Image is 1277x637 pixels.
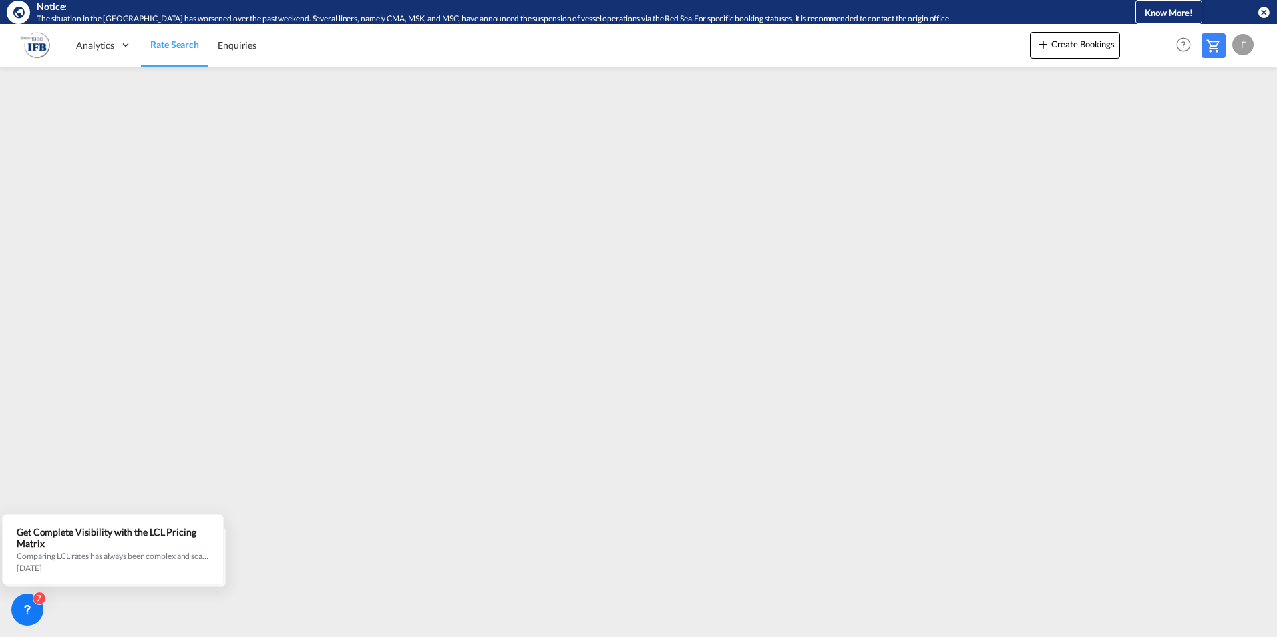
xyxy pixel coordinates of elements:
[1257,5,1270,19] button: icon-close-circle
[1172,33,1195,56] span: Help
[218,39,256,51] span: Enquiries
[12,5,25,19] md-icon: icon-earth
[37,13,1081,25] div: The situation in the Red Sea has worsened over the past weekend. Several liners, namely CMA, MSK,...
[67,23,141,67] div: Analytics
[20,30,50,60] img: b628ab10256c11eeb52753acbc15d091.png
[1030,32,1120,59] button: icon-plus 400-fgCreate Bookings
[1232,34,1254,55] div: F
[141,23,208,67] a: Rate Search
[1145,7,1193,18] span: Know More!
[1172,33,1202,57] div: Help
[150,39,199,50] span: Rate Search
[76,39,114,52] span: Analytics
[1035,36,1051,52] md-icon: icon-plus 400-fg
[208,23,266,67] a: Enquiries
